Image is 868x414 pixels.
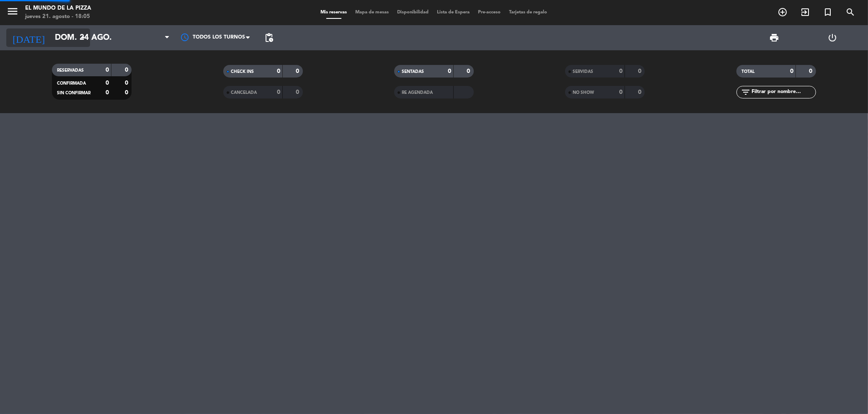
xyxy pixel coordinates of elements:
strong: 0 [467,68,472,74]
strong: 0 [809,68,814,74]
strong: 0 [619,68,623,74]
span: Pre-acceso [474,10,505,15]
span: CONFIRMADA [57,81,86,85]
div: LOG OUT [803,25,862,50]
span: print [769,33,779,43]
strong: 0 [638,89,643,95]
i: search [845,7,855,17]
i: menu [6,5,19,18]
i: add_circle_outline [778,7,788,17]
div: jueves 21. agosto - 18:05 [25,13,91,21]
span: Mapa de mesas [351,10,393,15]
strong: 0 [296,89,301,95]
i: filter_list [741,87,751,97]
i: turned_in_not [823,7,833,17]
span: SIN CONFIRMAR [57,91,90,95]
strong: 0 [619,89,623,95]
span: pending_actions [264,33,274,43]
i: arrow_drop_down [78,33,88,43]
span: RE AGENDADA [402,91,433,95]
strong: 0 [277,68,280,74]
span: SENTADAS [402,70,424,74]
strong: 0 [106,90,109,96]
i: power_settings_new [827,33,837,43]
span: Tarjetas de regalo [505,10,552,15]
span: Mis reservas [317,10,351,15]
span: CHECK INS [231,70,254,74]
strong: 0 [638,68,643,74]
span: CANCELADA [231,91,257,95]
span: Disponibilidad [393,10,433,15]
strong: 0 [277,89,280,95]
i: exit_to_app [800,7,810,17]
span: RESERVADAS [57,68,84,72]
strong: 0 [296,68,301,74]
span: SERVIDAS [573,70,593,74]
strong: 0 [125,90,130,96]
input: Filtrar por nombre... [751,88,816,97]
strong: 0 [125,80,130,86]
button: menu [6,5,19,21]
span: NO SHOW [573,91,594,95]
strong: 0 [448,68,451,74]
i: [DATE] [6,28,51,47]
span: TOTAL [741,70,754,74]
strong: 0 [790,68,793,74]
strong: 0 [125,67,130,73]
span: Lista de Espera [433,10,474,15]
strong: 0 [106,80,109,86]
strong: 0 [106,67,109,73]
div: El Mundo de la Pizza [25,4,91,13]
